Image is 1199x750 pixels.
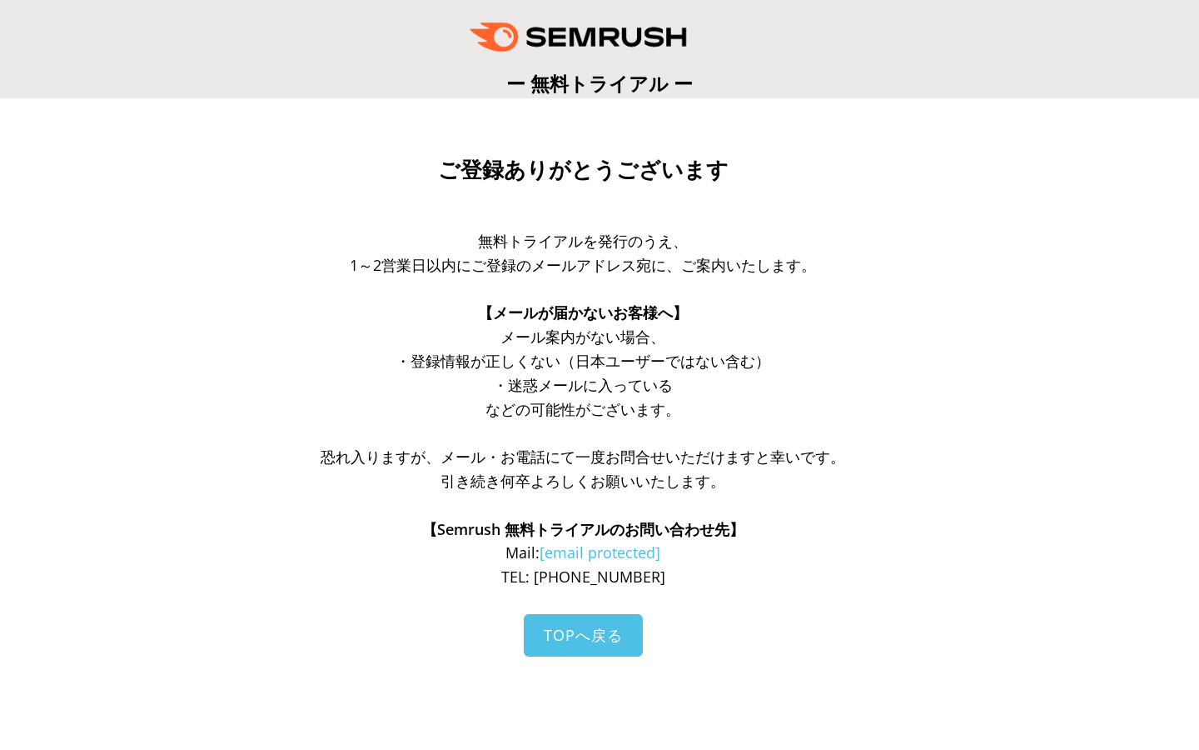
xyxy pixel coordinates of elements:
[350,255,816,275] span: 1～2営業日以内にご登録のメールアドレス宛に、ご案内いたします。
[422,519,744,539] span: 【Semrush 無料トライアルのお問い合わせ先】
[440,471,725,491] span: 引き続き何卒よろしくお願いいたします。
[485,399,680,419] span: などの可能性がございます。
[321,447,845,467] span: 恐れ入りますが、メール・お電話にて一度お問合せいただけますと幸いです。
[438,157,729,182] span: ご登録ありがとうございます
[396,351,770,371] span: ・登録情報が正しくない（日本ユーザーではない含む）
[505,542,660,562] span: Mail:
[478,302,688,322] span: 【メールが届かないお客様へ】
[501,567,665,587] span: TEL: [PHONE_NUMBER]
[500,327,665,347] span: メール案内がない場合、
[540,542,660,562] a: [email protected]
[506,70,693,97] span: ー 無料トライアル ー
[493,375,673,395] span: ・迷惑メールに入っている
[524,614,643,657] a: TOPへ戻る
[478,231,688,251] span: 無料トライアルを発行のうえ、
[544,625,623,645] span: TOPへ戻る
